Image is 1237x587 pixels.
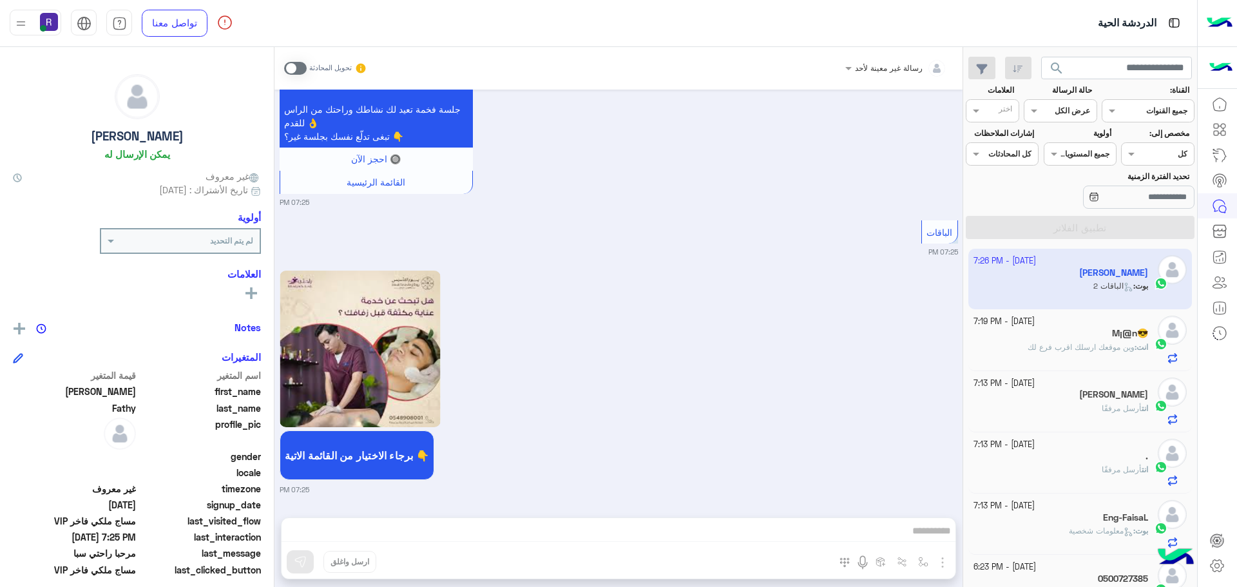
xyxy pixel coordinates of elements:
h6: أولوية [238,211,261,223]
label: القناة: [1104,84,1190,96]
span: أرسل مرفقًا [1102,465,1142,474]
button: تطبيق الفلاتر [966,216,1194,239]
span: last_message [139,546,262,560]
small: 07:25 PM [280,485,309,495]
h5: . [1146,451,1148,462]
small: [DATE] - 7:19 PM [973,316,1035,328]
small: تحويل المحادثة [309,63,352,73]
h5: M¡@n😎 [1112,328,1148,339]
h6: يمكن الإرسال له [104,148,170,160]
span: غير معروف [13,482,136,496]
span: last_interaction [139,530,262,544]
img: hulul-logo.png [1153,535,1198,581]
span: غير معروف [206,169,261,183]
span: timezone [139,482,262,496]
h5: Eng-FaisaL [1103,512,1148,523]
h6: المتغيرات [222,351,261,363]
label: حالة الرسالة [1026,84,1092,96]
span: برجاء الاختيار من القائمة الاتية 👇 [285,449,429,461]
span: معلومات شخصية [1069,526,1133,535]
span: أرسل مرفقًا [1102,403,1142,413]
span: القائمة الرئيسية [347,177,405,188]
img: tab [1166,15,1182,31]
span: رسالة غير معينة لأحد [855,63,923,73]
small: [DATE] - 7:13 PM [973,439,1035,451]
h6: Notes [235,322,261,333]
span: 🔘 احجز الآن [351,153,401,164]
img: WhatsApp [1155,461,1167,474]
span: بوت [1135,526,1148,535]
img: WhatsApp [1155,522,1167,535]
img: tab [77,16,91,31]
span: مساج ملكي فاخر VIP [13,563,136,577]
button: search [1041,57,1073,84]
img: defaultAdmin.png [1158,316,1187,345]
span: last_clicked_button [139,563,262,577]
span: last_visited_flow [139,514,262,528]
span: Mahmoud [13,385,136,398]
h5: Mjd Ismail [1079,389,1148,400]
label: أولوية [1045,128,1111,139]
img: Q2FwdHVyZSAoMykucG5n.png [280,271,441,427]
h5: 0500727385 [1098,573,1148,584]
img: defaultAdmin.png [115,75,159,119]
span: انت [1136,342,1148,352]
img: spinner [217,15,233,30]
label: مخصص إلى: [1123,128,1189,139]
span: profile_pic [139,418,262,447]
span: first_name [139,385,262,398]
span: Fathy [13,401,136,415]
small: [DATE] - 7:13 PM [973,378,1035,390]
label: إشارات الملاحظات [967,128,1033,139]
span: الباقات [926,227,952,238]
span: gender [139,450,262,463]
label: العلامات [967,84,1014,96]
img: defaultAdmin.png [1158,439,1187,468]
img: WhatsApp [1155,338,1167,351]
b: : [1135,342,1148,352]
span: اسم المتغير [139,369,262,382]
img: add [14,323,25,334]
span: signup_date [139,498,262,512]
span: تاريخ الأشتراك : [DATE] [159,183,248,197]
span: انت [1142,465,1148,474]
label: تحديد الفترة الزمنية [1045,171,1189,182]
span: 2025-10-02T16:25:06.862Z [13,530,136,544]
span: 2025-10-02T16:24:09.417Z [13,498,136,512]
h6: العلامات [13,268,261,280]
button: ارسل واغلق [323,551,376,573]
span: last_name [139,401,262,415]
b: : [1133,526,1148,535]
span: وين موقعك ارسلك اقرب فرع لك [1028,342,1135,352]
small: 07:25 PM [280,197,309,207]
span: null [13,450,136,463]
span: مرحبا راحتي سبا [13,546,136,560]
img: profile [13,15,29,32]
img: notes [36,323,46,334]
span: مساج ملكي فاخر VIP [13,514,136,528]
span: انت [1142,403,1148,413]
a: تواصل معنا [142,10,207,37]
img: userImage [40,13,58,31]
a: tab [106,10,132,37]
img: defaultAdmin.png [104,418,136,450]
img: tab [112,16,127,31]
img: Logo [1207,10,1232,37]
span: قيمة المتغير [13,369,136,382]
small: 07:25 PM [928,247,958,257]
small: [DATE] - 7:13 PM [973,500,1035,512]
span: locale [139,466,262,479]
h5: [PERSON_NAME] [91,129,184,144]
img: defaultAdmin.png [1158,378,1187,407]
img: WhatsApp [1155,399,1167,412]
small: [DATE] - 6:23 PM [973,561,1036,573]
img: 322853014244696 [1209,56,1232,79]
span: search [1049,61,1064,76]
p: الدردشة الحية [1098,15,1156,32]
span: null [13,466,136,479]
img: defaultAdmin.png [1158,500,1187,529]
b: لم يتم التحديد [210,236,253,245]
div: اختر [999,103,1014,118]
